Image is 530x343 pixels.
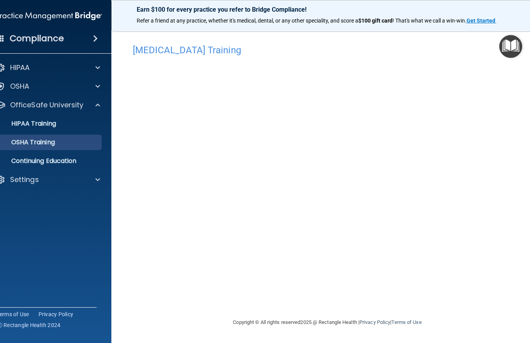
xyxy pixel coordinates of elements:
[391,319,421,325] a: Terms of Use
[137,6,518,13] p: Earn $100 for every practice you refer to Bridge Compliance!
[10,63,30,72] p: HIPAA
[185,310,470,335] div: Copyright © All rights reserved 2025 @ Rectangle Health | |
[10,33,64,44] h4: Compliance
[467,17,497,24] a: Get Started
[467,17,495,24] strong: Get Started
[133,59,522,299] iframe: covid-19
[358,17,393,24] strong: $100 gift card
[359,319,390,325] a: Privacy Policy
[133,45,522,55] h4: [MEDICAL_DATA] Training
[499,35,522,58] button: Open Resource Center
[137,17,358,24] span: Refer a friend at any practice, whether it's medical, dental, or any other speciality, and score a
[39,310,74,318] a: Privacy Policy
[10,82,30,91] p: OSHA
[393,17,467,24] span: ! That's what we call a win-win.
[10,100,84,110] p: OfficeSafe University
[10,175,39,184] p: Settings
